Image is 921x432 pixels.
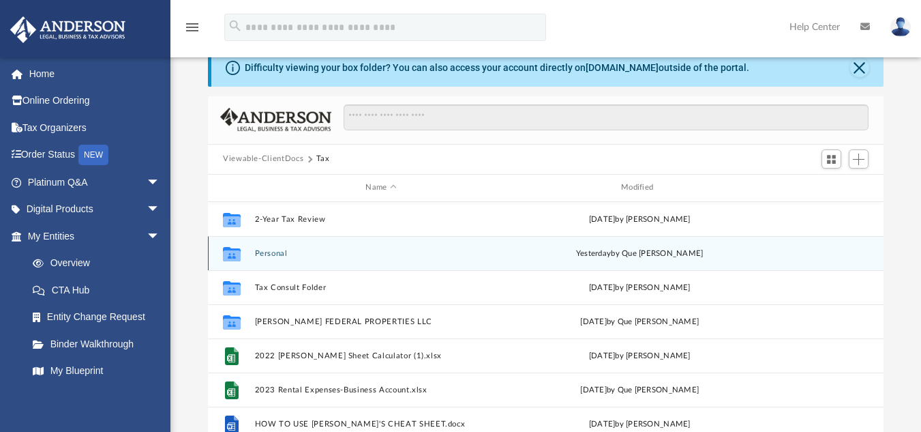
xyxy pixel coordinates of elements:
[821,149,842,169] button: Switch to Grid View
[245,61,749,75] div: Difficulty viewing your box folder? You can also access your account directly on outside of the p...
[255,317,508,326] button: [PERSON_NAME] FEDERAL PROPERTIES LLC
[6,16,130,43] img: Anderson Advisors Platinum Portal
[513,213,766,225] div: [DATE] by [PERSON_NAME]
[255,214,508,223] button: 2-Year Tax Review
[513,281,766,293] div: [DATE] by [PERSON_NAME]
[19,304,181,331] a: Entity Change Request
[254,182,507,194] div: Name
[223,153,303,165] button: Viewable-ClientDocs
[10,196,181,223] a: Digital Productsarrow_drop_down
[19,358,174,385] a: My Blueprint
[513,418,766,430] div: [DATE] by [PERSON_NAME]
[255,248,508,257] button: Personal
[10,222,181,250] a: My Entitiesarrow_drop_down
[19,276,181,304] a: CTA Hub
[10,141,181,169] a: Order StatusNEW
[19,330,181,358] a: Binder Walkthrough
[513,384,766,396] div: [DATE] by Que [PERSON_NAME]
[10,169,181,196] a: Platinum Q&Aarrow_drop_down
[513,349,766,362] div: [DATE] by [PERSON_NAME]
[513,182,766,194] div: Modified
[147,222,174,250] span: arrow_drop_down
[255,283,508,291] button: Tax Consult Folder
[576,249,611,257] span: yesterday
[214,182,248,194] div: id
[255,419,508,428] button: HOW TO USE [PERSON_NAME]'S CHEAT SHEET.docx
[147,169,174,197] span: arrow_drop_down
[184,19,200,35] i: menu
[147,196,174,224] span: arrow_drop_down
[513,247,766,259] div: by Que [PERSON_NAME]
[255,385,508,394] button: 2023 Rental Expenses-Business Account.xlsx
[255,351,508,360] button: 2022 [PERSON_NAME] Sheet Calculator (1).xlsx
[184,26,200,35] a: menu
[78,145,108,165] div: NEW
[19,384,181,412] a: Tax Due Dates
[772,182,867,194] div: id
[316,153,330,165] button: Tax
[10,114,181,141] a: Tax Organizers
[228,18,243,33] i: search
[19,250,181,277] a: Overview
[850,58,869,77] button: Close
[10,60,181,87] a: Home
[586,62,659,73] a: [DOMAIN_NAME]
[344,104,869,130] input: Search files and folders
[513,315,766,328] div: [DATE] by Que [PERSON_NAME]
[10,87,181,115] a: Online Ordering
[849,149,869,169] button: Add
[890,17,911,37] img: User Pic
